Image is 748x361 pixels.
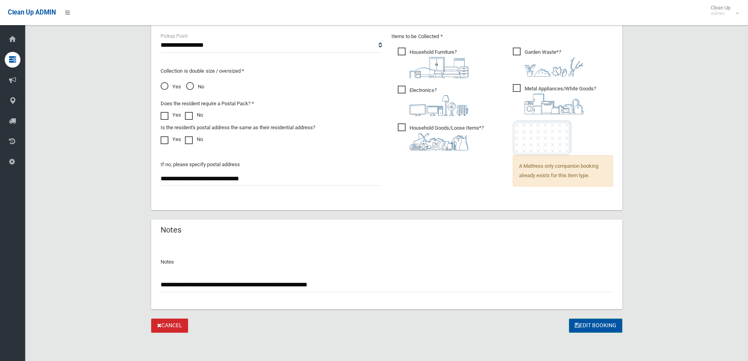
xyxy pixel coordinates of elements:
[161,82,181,92] span: Yes
[398,48,468,78] span: Household Furniture
[410,125,484,150] i: ?
[151,319,188,333] a: Cancel
[391,32,613,41] p: Items to be Collected *
[410,87,468,116] i: ?
[525,57,583,77] img: 4fd8a5c772b2c999c83690221e5242e0.png
[161,99,254,108] label: Does the resident require a Postal Pack? *
[185,110,203,120] label: No
[513,120,572,155] img: e7408bece873d2c1783593a074e5cb2f.png
[186,82,204,92] span: No
[8,9,56,16] span: Clean Up ADMIN
[161,110,181,120] label: Yes
[151,222,191,238] header: Notes
[525,86,596,114] i: ?
[707,5,738,16] span: Clean Up
[398,86,468,116] span: Electronics
[525,93,583,114] img: 36c1b0289cb1767239cdd3de9e694f19.png
[410,57,468,78] img: aa9efdbe659d29b613fca23ba79d85cb.png
[711,11,730,16] small: Admin
[410,49,468,78] i: ?
[513,84,596,114] span: Metal Appliances/White Goods
[161,160,240,169] label: If no, please specify postal address
[398,123,484,150] span: Household Goods/Loose Items*
[185,135,203,144] label: No
[525,49,583,77] i: ?
[410,133,468,150] img: b13cc3517677393f34c0a387616ef184.png
[161,257,613,267] p: Notes
[513,48,583,77] span: Garden Waste*
[161,135,181,144] label: Yes
[513,155,613,187] span: A Mattress only companion booking already exists for this item type.
[161,123,315,132] label: Is the resident's postal address the same as their residential address?
[161,66,382,76] p: Collection is double size / oversized *
[569,319,622,333] button: Edit Booking
[410,95,468,116] img: 394712a680b73dbc3d2a6a3a7ffe5a07.png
